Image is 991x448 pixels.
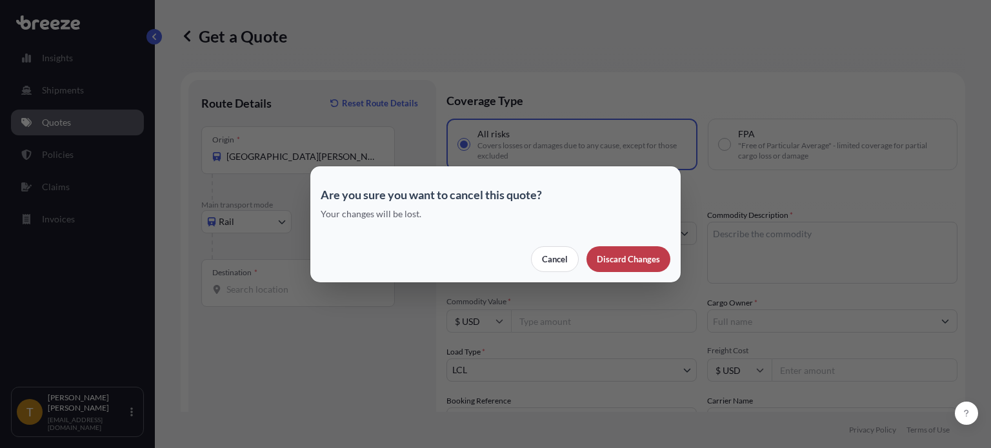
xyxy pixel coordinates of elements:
[542,253,568,266] p: Cancel
[321,208,670,220] p: Your changes will be lost.
[531,246,579,272] button: Cancel
[586,246,670,272] button: Discard Changes
[321,187,670,202] p: Are you sure you want to cancel this quote?
[597,253,660,266] p: Discard Changes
